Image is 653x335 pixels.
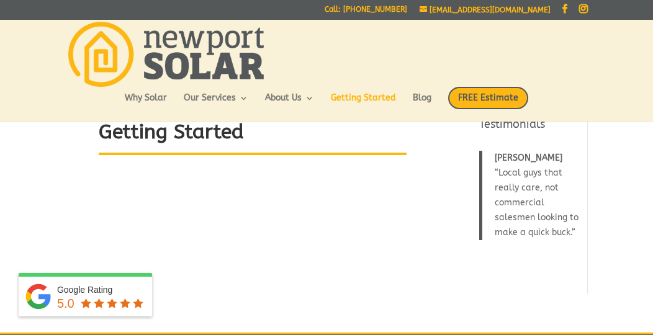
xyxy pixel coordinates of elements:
img: Newport Solar | Solar Energy Optimized. [68,22,263,87]
a: FREE Estimate [448,87,528,122]
a: Our Services [184,94,248,115]
a: Getting Started [331,94,396,115]
a: [EMAIL_ADDRESS][DOMAIN_NAME] [420,6,551,14]
span: FREE Estimate [448,87,528,109]
a: Why Solar [125,94,167,115]
span: 5.0 [57,297,74,310]
div: Google Rating [57,284,146,296]
a: Blog [413,94,431,115]
blockquote: Local guys that really care, not commercial salesmen looking to make a quick buck. [479,151,580,240]
a: About Us [265,94,314,115]
strong: Getting Started [99,120,244,143]
span: [PERSON_NAME] [495,153,562,163]
h4: Testimonials [479,117,580,138]
a: Call: [PHONE_NUMBER] [325,6,407,19]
